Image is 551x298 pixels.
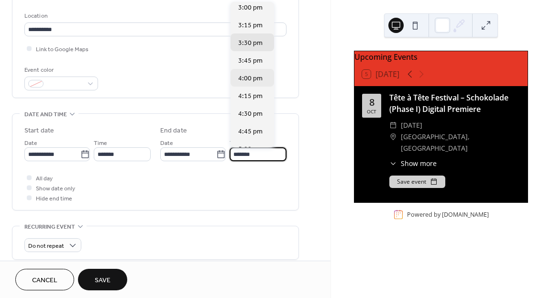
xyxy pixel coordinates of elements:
[238,127,263,137] span: 4:45 pm
[24,110,67,120] span: Date and time
[401,131,520,154] span: [GEOGRAPHIC_DATA], [GEOGRAPHIC_DATA]
[238,3,263,13] span: 3:00 pm
[238,91,263,101] span: 4:15 pm
[389,158,397,168] div: ​
[238,144,263,155] span: 5:00 pm
[24,126,54,136] div: Start date
[24,11,285,21] div: Location
[95,276,110,286] span: Save
[369,98,375,107] div: 8
[230,138,243,148] span: Time
[367,109,376,114] div: Oct
[24,65,96,75] div: Event color
[160,138,173,148] span: Date
[94,138,107,148] span: Time
[36,184,75,194] span: Show date only
[401,158,437,168] span: Show more
[28,241,64,252] span: Do not repeat
[238,38,263,48] span: 3:30 pm
[36,44,88,55] span: Link to Google Maps
[401,120,422,131] span: [DATE]
[15,269,74,290] button: Cancel
[389,158,437,168] button: ​Show more
[238,21,263,31] span: 3:15 pm
[389,120,397,131] div: ​
[442,210,489,219] a: [DOMAIN_NAME]
[238,109,263,119] span: 4:30 pm
[389,176,445,188] button: Save event
[36,194,72,204] span: Hide end time
[389,131,397,143] div: ​
[78,269,127,290] button: Save
[36,174,53,184] span: All day
[24,138,37,148] span: Date
[160,126,187,136] div: End date
[354,51,528,63] div: Upcoming Events
[407,210,489,219] div: Powered by
[238,56,263,66] span: 3:45 pm
[32,276,57,286] span: Cancel
[24,222,75,232] span: Recurring event
[389,92,520,115] div: Tête à Tête Festival – Schokolade (Phase I) Digital Premiere
[238,74,263,84] span: 4:00 pm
